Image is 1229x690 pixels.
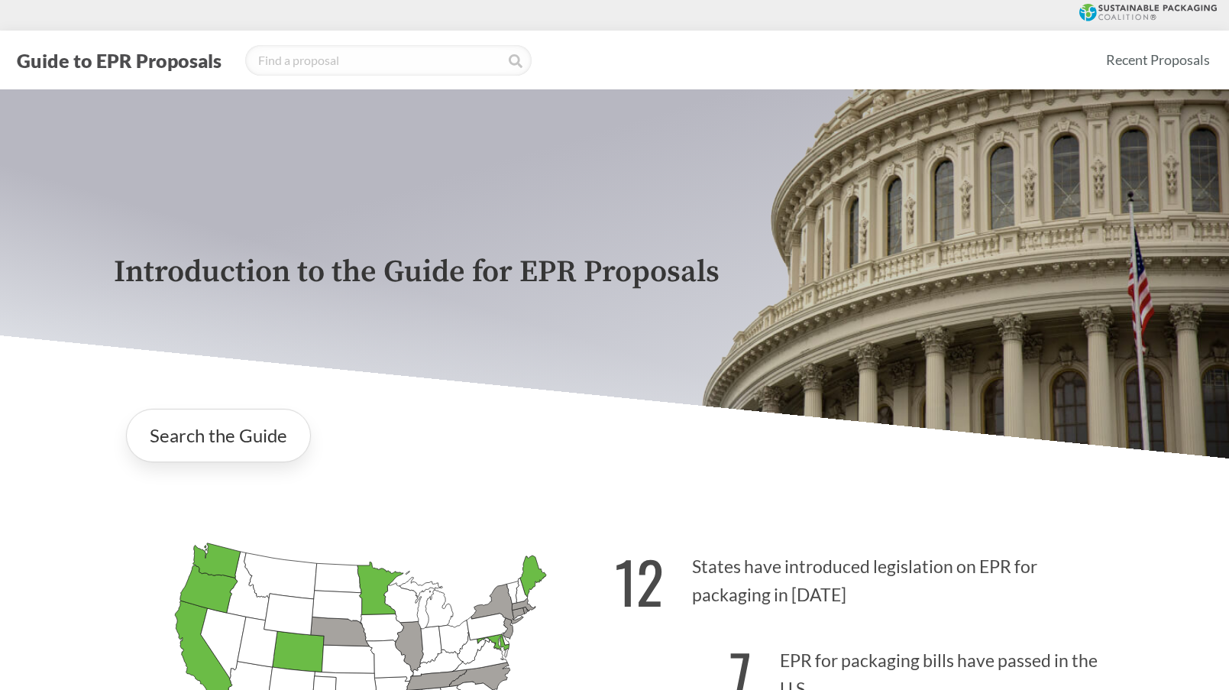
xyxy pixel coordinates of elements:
p: Introduction to the Guide for EPR Proposals [114,255,1116,290]
button: Guide to EPR Proposals [12,48,226,73]
p: States have introduced legislation on EPR for packaging in [DATE] [615,530,1116,624]
input: Find a proposal [245,45,532,76]
strong: 12 [615,539,664,624]
a: Search the Guide [126,409,311,462]
a: Recent Proposals [1099,43,1217,77]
